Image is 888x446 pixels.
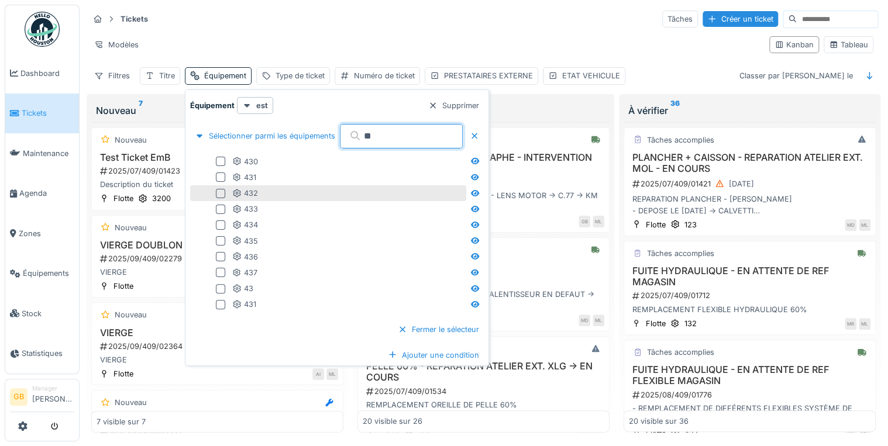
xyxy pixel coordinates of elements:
[232,172,256,183] div: 431
[579,314,590,326] div: MD
[629,364,870,386] h3: FUITE HYDRAULIQUE - EN ATTENTE DE REF FLEXIBLE MAGASIN
[629,152,870,174] h3: PLANCHER + CAISSON - REPARATION ATELIER EXT. MOL - EN COURS
[629,416,689,427] div: 20 visible sur 36
[647,248,714,259] div: Tâches accomplies
[845,318,856,330] div: MR
[99,165,338,177] div: 2025/07/409/01423
[97,240,338,251] h3: VIERGE DOUBLON
[256,100,268,111] strong: est
[139,103,143,117] sup: 7
[365,386,604,397] div: 2025/07/409/01534
[22,348,74,359] span: Statistiques
[631,389,870,400] div: 2025/08/409/01776
[232,156,258,167] div: 430
[629,304,870,315] div: REMPLACEMENT FLEXIBLE HYDRAULIQUE 60%
[32,384,74,393] div: Manager
[97,179,338,190] div: Description du ticket
[775,39,814,50] div: Kanban
[115,134,147,146] div: Nouveau
[628,103,871,117] div: À vérifier
[23,148,74,159] span: Maintenance
[159,70,175,81] div: Titre
[444,70,533,81] div: PRESTATAIRES EXTERNE
[562,70,620,81] div: ETAT VEHICULE
[363,399,604,421] div: REMPLACEMENT OREILLE DE PELLE 60% - DEPOSE CHEZ XLG POUR REPARATION SOUDURE LE [DATE] - [PERSON_N...
[729,178,754,189] div: [DATE]
[97,152,338,163] h3: Test Ticket EmB
[115,309,147,320] div: Nouveau
[32,384,74,409] li: [PERSON_NAME]
[232,299,256,310] div: 431
[99,341,338,352] div: 2025/09/409/02364
[312,368,324,380] div: AI
[703,11,778,27] div: Créer un ticket
[19,188,74,199] span: Agenda
[116,13,153,25] strong: Tickets
[424,98,484,113] div: Supprimer
[190,128,340,144] div: Sélectionner parmi les équipements
[89,36,144,53] div: Modèles
[859,318,870,330] div: ML
[204,70,246,81] div: Équipement
[97,267,338,278] div: VIERGE
[363,416,422,427] div: 20 visible sur 26
[99,253,338,264] div: 2025/09/409/02279
[354,70,415,81] div: Numéro de ticket
[859,219,870,231] div: ML
[670,103,680,117] sup: 36
[115,222,147,233] div: Nouveau
[629,193,870,216] div: REPARATION PLANCHER - [PERSON_NAME] - DEPOSE LE [DATE] -> CALVETTI - RETOUR LE [DATE] -> CALVETTI
[646,219,666,230] div: Flotte
[113,281,133,292] div: Flotte
[97,354,338,365] div: VIERGE
[232,236,258,247] div: 435
[232,203,258,215] div: 433
[326,368,338,380] div: ML
[232,267,257,278] div: 437
[383,347,484,363] div: Ajouter une condition
[152,193,171,204] div: 3200
[19,228,74,239] span: Zones
[684,318,697,329] div: 132
[113,193,133,204] div: Flotte
[25,12,60,47] img: Badge_color-CXgf-gQk.svg
[232,219,258,230] div: 434
[393,321,484,337] div: Fermer le sélecteur
[845,219,856,231] div: MD
[593,314,604,326] div: ML
[734,67,858,84] div: Classer par [PERSON_NAME] le
[115,397,147,408] div: Nouveau
[631,177,870,191] div: 2025/07/409/01421
[363,361,604,383] h3: PELLE 60% - RÉPARATION ATELIER EXT. XLG -> EN COURS
[662,11,698,27] div: Tâches
[629,265,870,288] h3: FUITE HYDRAULIQUE - EN ATTENTE DE REF MAGASIN
[647,134,714,146] div: Tâches accomplies
[20,68,74,79] span: Dashboard
[10,388,27,406] li: GB
[232,283,253,294] div: 43
[232,251,258,262] div: 436
[647,347,714,358] div: Tâches accomplies
[579,216,590,227] div: GB
[276,70,325,81] div: Type de ticket
[113,368,133,379] div: Flotte
[97,416,146,427] div: 7 visible sur 7
[22,108,74,119] span: Tickets
[684,219,697,230] div: 123
[97,327,338,338] h3: VIERGE
[232,188,258,199] div: 432
[629,403,870,425] div: - REMPLACEMENT DE DIFFÉRENTS FLEXIBLES SYSTÈME DE FERMETURE CROCHET ET BRAS - NIVEAU HYDRAULIQUE
[646,318,666,329] div: Flotte
[23,268,74,279] span: Équipements
[829,39,868,50] div: Tableau
[631,290,870,301] div: 2025/07/409/01712
[593,216,604,227] div: ML
[96,103,339,117] div: Nouveau
[190,100,235,111] strong: Équipement
[89,67,135,84] div: Filtres
[22,308,74,319] span: Stock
